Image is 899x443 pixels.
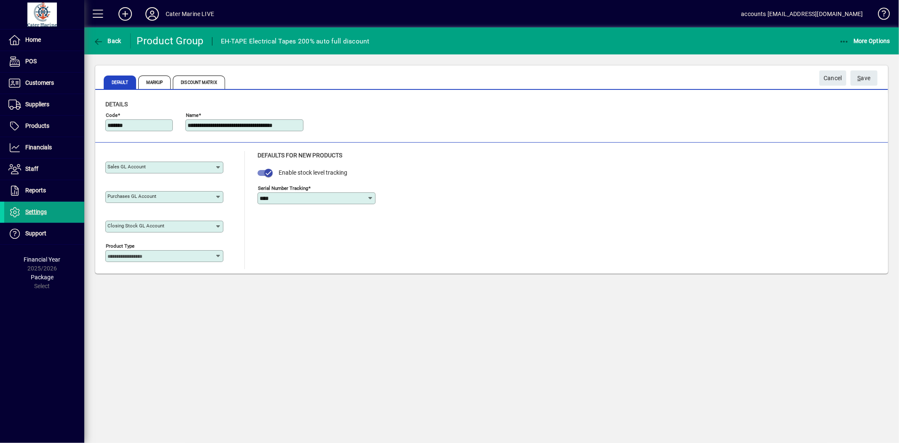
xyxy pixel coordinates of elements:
[819,70,846,86] button: Cancel
[25,36,41,43] span: Home
[858,75,861,81] span: S
[107,164,146,170] mat-label: Sales GL account
[84,33,131,49] app-page-header-button: Back
[824,71,842,85] span: Cancel
[106,243,134,249] mat-label: Product type
[91,33,123,49] button: Back
[4,30,84,51] a: Home
[872,2,888,29] a: Knowledge Base
[4,94,84,115] a: Suppliers
[4,116,84,137] a: Products
[104,76,136,89] span: Default
[839,38,891,44] span: More Options
[25,144,52,151] span: Financials
[139,6,166,22] button: Profile
[112,6,139,22] button: Add
[24,256,61,263] span: Financial Year
[186,112,199,118] mat-label: Name
[858,71,871,85] span: ave
[25,230,46,237] span: Support
[93,38,121,44] span: Back
[107,223,164,229] mat-label: Closing stock GL account
[279,169,347,176] span: Enable stock level tracking
[258,152,342,159] span: Defaults for new products
[137,34,204,48] div: Product Group
[4,223,84,244] a: Support
[25,58,37,65] span: POS
[107,193,156,199] mat-label: Purchases GL account
[105,101,128,108] span: Details
[221,35,370,48] div: EH-TAPE Electrical Tapes 200% auto full discount
[25,187,46,194] span: Reports
[25,122,49,129] span: Products
[4,159,84,180] a: Staff
[166,7,214,21] div: Cater Marine LIVE
[106,112,118,118] mat-label: Code
[851,70,878,86] button: Save
[4,180,84,201] a: Reports
[25,101,49,108] span: Suppliers
[258,185,308,191] mat-label: Serial Number tracking
[25,79,54,86] span: Customers
[837,33,893,49] button: More Options
[138,76,171,89] span: Markup
[4,73,84,94] a: Customers
[4,51,84,72] a: POS
[25,165,38,172] span: Staff
[31,274,54,281] span: Package
[741,7,863,21] div: accounts [EMAIL_ADDRESS][DOMAIN_NAME]
[173,76,225,89] span: Discount Matrix
[25,208,47,215] span: Settings
[4,137,84,158] a: Financials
